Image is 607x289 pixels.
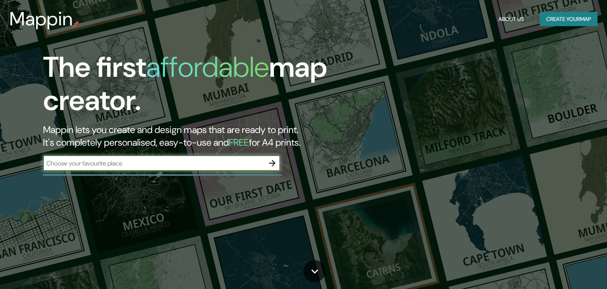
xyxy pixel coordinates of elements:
[146,49,269,86] h1: affordable
[9,8,73,30] h3: Mappin
[495,12,527,27] button: About Us
[73,21,79,27] img: mappin-pin
[229,136,249,148] h5: FREE
[43,159,264,168] input: Choose your favourite place
[43,124,347,149] h2: Mappin lets you create and design maps that are ready to print. It's completely personalised, eas...
[43,51,347,124] h1: The first map creator.
[540,12,598,27] button: Create yourmap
